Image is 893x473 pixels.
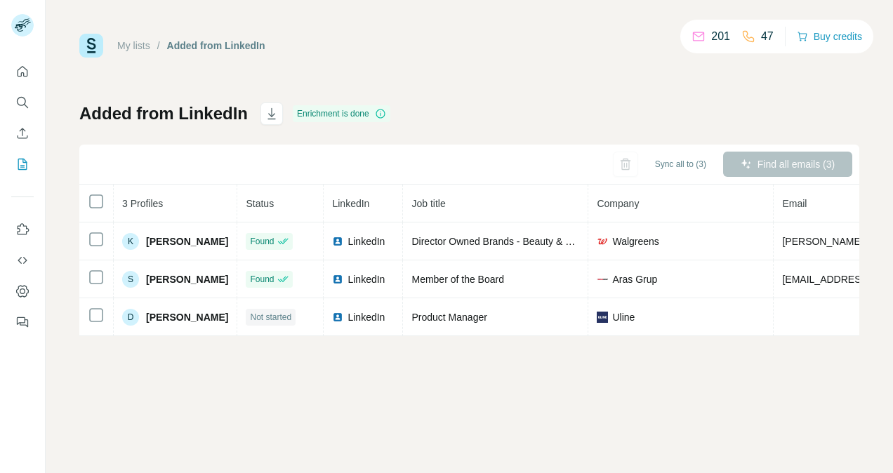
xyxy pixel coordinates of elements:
img: company-logo [597,312,608,323]
span: LinkedIn [348,234,385,248]
span: Member of the Board [411,274,504,285]
span: 3 Profiles [122,198,163,209]
span: Sync all to (3) [655,158,706,171]
span: Found [250,273,274,286]
span: Product Manager [411,312,487,323]
button: My lists [11,152,34,177]
button: Search [11,90,34,115]
button: Use Surfe on LinkedIn [11,217,34,242]
span: Aras Grup [612,272,657,286]
button: Sync all to (3) [645,154,716,175]
h1: Added from LinkedIn [79,102,248,125]
div: D [122,309,139,326]
img: LinkedIn logo [332,274,343,285]
a: My lists [117,40,150,51]
li: / [157,39,160,53]
div: Added from LinkedIn [167,39,265,53]
button: Feedback [11,309,34,335]
span: Job title [411,198,445,209]
span: Director Owned Brands - Beauty & Personal Care [411,236,628,247]
button: Dashboard [11,279,34,304]
img: Surfe Logo [79,34,103,58]
p: 47 [761,28,774,45]
button: Buy credits [797,27,862,46]
div: Enrichment is done [293,105,390,122]
p: 201 [711,28,730,45]
span: [PERSON_NAME] [146,272,228,286]
span: Found [250,235,274,248]
span: Uline [612,310,635,324]
div: S [122,271,139,288]
img: LinkedIn logo [332,236,343,247]
img: LinkedIn logo [332,312,343,323]
span: LinkedIn [348,310,385,324]
button: Quick start [11,59,34,84]
span: [PERSON_NAME] [146,234,228,248]
span: [PERSON_NAME] [146,310,228,324]
span: Company [597,198,639,209]
span: Not started [250,311,291,324]
span: LinkedIn [348,272,385,286]
button: Enrich CSV [11,121,34,146]
img: company-logo [597,274,608,285]
button: Use Surfe API [11,248,34,273]
span: Walgreens [612,234,659,248]
img: company-logo [597,236,608,247]
div: K [122,233,139,250]
span: Email [782,198,807,209]
span: LinkedIn [332,198,369,209]
span: Status [246,198,274,209]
